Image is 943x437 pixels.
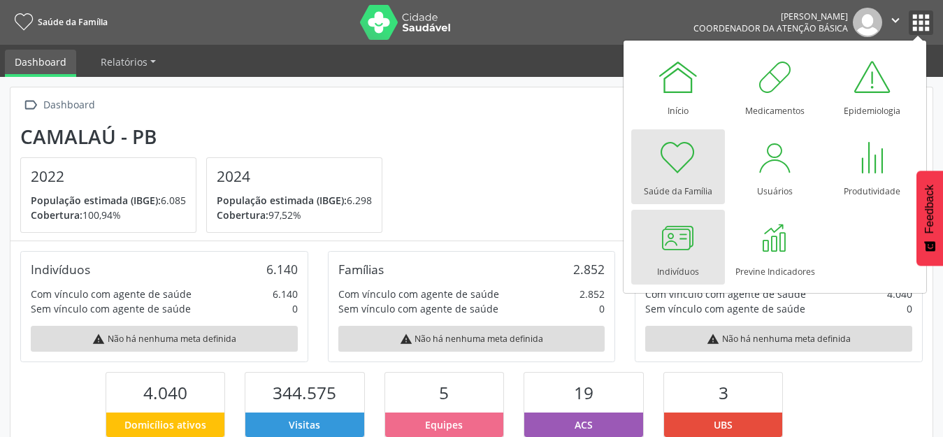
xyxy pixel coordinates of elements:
[31,262,90,277] div: Indivíduos
[41,95,97,115] div: Dashboard
[714,417,733,432] span: UBS
[645,326,912,352] div: Não há nenhuma meta definida
[574,381,593,404] span: 19
[580,287,605,301] div: 2.852
[853,8,882,37] img: img
[266,262,298,277] div: 6.140
[92,333,105,345] i: warning
[888,13,903,28] i: 
[439,381,449,404] span: 5
[599,301,605,316] div: 0
[916,171,943,266] button: Feedback - Mostrar pesquisa
[728,49,822,124] a: Medicamentos
[31,168,186,185] h4: 2022
[338,326,605,352] div: Não há nenhuma meta definida
[907,301,912,316] div: 0
[10,10,108,34] a: Saúde da Família
[923,185,936,234] span: Feedback
[273,381,336,404] span: 344.575
[217,208,372,222] p: 97,52%
[631,49,725,124] a: Início
[20,95,97,115] a:  Dashboard
[826,129,919,204] a: Produtividade
[20,125,392,148] div: Camalaú - PB
[645,301,805,316] div: Sem vínculo com agente de saúde
[882,8,909,37] button: 
[31,208,82,222] span: Cobertura:
[5,50,76,77] a: Dashboard
[31,287,192,301] div: Com vínculo com agente de saúde
[91,50,166,74] a: Relatórios
[31,208,186,222] p: 100,94%
[217,208,268,222] span: Cobertura:
[217,168,372,185] h4: 2024
[338,287,499,301] div: Com vínculo com agente de saúde
[338,262,384,277] div: Famílias
[400,333,412,345] i: warning
[728,210,822,285] a: Previne Indicadores
[338,301,498,316] div: Sem vínculo com agente de saúde
[38,16,108,28] span: Saúde da Família
[719,381,728,404] span: 3
[693,10,848,22] div: [PERSON_NAME]
[909,10,933,35] button: apps
[631,210,725,285] a: Indivíduos
[289,417,320,432] span: Visitas
[20,95,41,115] i: 
[425,417,463,432] span: Equipes
[575,417,593,432] span: ACS
[645,287,806,301] div: Com vínculo com agente de saúde
[101,55,147,69] span: Relatórios
[143,381,187,404] span: 4.040
[31,193,186,208] p: 6.085
[631,129,725,204] a: Saúde da Família
[273,287,298,301] div: 6.140
[826,49,919,124] a: Epidemiologia
[31,301,191,316] div: Sem vínculo com agente de saúde
[887,287,912,301] div: 4.040
[728,129,822,204] a: Usuários
[124,417,206,432] span: Domicílios ativos
[707,333,719,345] i: warning
[31,326,298,352] div: Não há nenhuma meta definida
[31,194,161,207] span: População estimada (IBGE):
[292,301,298,316] div: 0
[217,194,347,207] span: População estimada (IBGE):
[693,22,848,34] span: Coordenador da Atenção Básica
[573,262,605,277] div: 2.852
[217,193,372,208] p: 6.298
